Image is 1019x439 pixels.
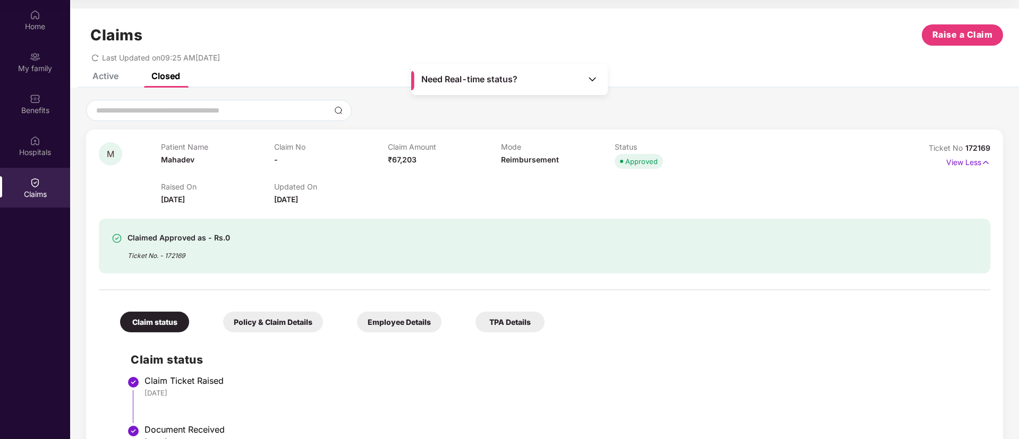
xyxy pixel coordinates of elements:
p: Mode [501,142,615,151]
p: Claim Amount [388,142,502,151]
p: Claim No [274,142,388,151]
div: Active [92,71,118,81]
h1: Claims [90,26,142,44]
div: Policy & Claim Details [223,312,323,332]
img: svg+xml;base64,PHN2ZyB4bWxucz0iaHR0cDovL3d3dy53My5vcmcvMjAwMC9zdmciIHdpZHRoPSIxNyIgaGVpZ2h0PSIxNy... [981,157,990,168]
img: svg+xml;base64,PHN2ZyBpZD0iU3RlcC1Eb25lLTMyeDMyIiB4bWxucz0iaHR0cDovL3d3dy53My5vcmcvMjAwMC9zdmciIH... [127,376,140,389]
span: ₹67,203 [388,155,417,164]
button: Raise a Claim [922,24,1003,46]
p: View Less [946,154,990,168]
div: Claimed Approved as - Rs.0 [128,231,230,244]
p: Updated On [274,182,388,191]
span: redo [91,53,99,62]
span: Need Real-time status? [421,74,517,85]
img: svg+xml;base64,PHN2ZyBpZD0iSG9zcGl0YWxzIiB4bWxucz0iaHR0cDovL3d3dy53My5vcmcvMjAwMC9zdmciIHdpZHRoPS... [30,135,40,146]
div: Closed [151,71,180,81]
span: [DATE] [161,195,185,204]
img: svg+xml;base64,PHN2ZyB3aWR0aD0iMjAiIGhlaWdodD0iMjAiIHZpZXdCb3g9IjAgMCAyMCAyMCIgZmlsbD0ibm9uZSIgeG... [30,51,40,62]
p: Patient Name [161,142,275,151]
img: svg+xml;base64,PHN2ZyBpZD0iU3VjY2Vzcy0zMngzMiIgeG1sbnM9Imh0dHA6Ly93d3cudzMub3JnLzIwMDAvc3ZnIiB3aW... [112,233,122,244]
span: M [107,150,114,159]
span: - [274,155,278,164]
p: Raised On [161,182,275,191]
div: [DATE] [145,388,980,398]
div: TPA Details [475,312,545,332]
img: Toggle Icon [587,74,598,84]
h2: Claim status [131,351,980,368]
img: svg+xml;base64,PHN2ZyBpZD0iU2VhcmNoLTMyeDMyIiB4bWxucz0iaHR0cDovL3d3dy53My5vcmcvMjAwMC9zdmciIHdpZH... [334,106,343,115]
div: Document Received [145,424,980,435]
span: Ticket No [929,143,965,152]
div: Claim status [120,312,189,332]
img: svg+xml;base64,PHN2ZyBpZD0iQ2xhaW0iIHhtbG5zPSJodHRwOi8vd3d3LnczLm9yZy8yMDAwL3N2ZyIgd2lkdGg9IjIwIi... [30,177,40,188]
span: Raise a Claim [932,28,993,41]
span: Mahadev [161,155,194,164]
div: Approved [625,156,658,167]
img: svg+xml;base64,PHN2ZyBpZD0iSG9tZSIgeG1sbnM9Imh0dHA6Ly93d3cudzMub3JnLzIwMDAvc3ZnIiB3aWR0aD0iMjAiIG... [30,10,40,20]
div: Ticket No. - 172169 [128,244,230,261]
div: Employee Details [357,312,441,332]
p: Status [615,142,728,151]
span: Reimbursement [501,155,559,164]
div: Claim Ticket Raised [145,375,980,386]
span: [DATE] [274,195,298,204]
span: Last Updated on 09:25 AM[DATE] [102,53,220,62]
img: svg+xml;base64,PHN2ZyBpZD0iQmVuZWZpdHMiIHhtbG5zPSJodHRwOi8vd3d3LnczLm9yZy8yMDAwL3N2ZyIgd2lkdGg9Ij... [30,93,40,104]
span: 172169 [965,143,990,152]
img: svg+xml;base64,PHN2ZyBpZD0iU3RlcC1Eb25lLTMyeDMyIiB4bWxucz0iaHR0cDovL3d3dy53My5vcmcvMjAwMC9zdmciIH... [127,425,140,437]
